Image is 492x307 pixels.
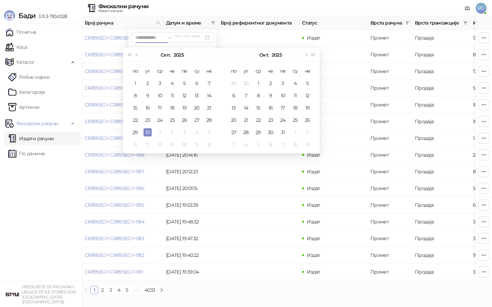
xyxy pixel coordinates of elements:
li: Следећих 5 Страна [131,286,142,294]
td: CR895EGY-CR895EGY-1190 [82,113,163,130]
span: filter [211,21,215,25]
div: 1 [254,79,262,87]
td: [DATE] 20:14:16 [163,147,218,163]
td: 2025-11-04 [240,138,252,151]
div: 19 [180,104,189,112]
div: 13 [193,91,201,100]
td: Продаја [412,130,470,147]
div: 19 [303,104,312,112]
td: 2025-11-08 [289,138,301,151]
td: 2025-10-25 [289,114,301,126]
div: 15 [131,104,139,112]
div: 23 [143,116,152,124]
div: 17 [279,104,287,112]
th: ср [252,65,264,77]
td: 2025-09-07 [203,77,215,89]
td: 2025-10-02 [264,77,277,89]
td: 2025-10-17 [277,102,289,114]
span: filter [405,21,409,25]
a: CR895EGY-CR895EGY-1195 [85,35,144,41]
button: Следећи месец (PageDown) [302,48,309,62]
button: Изабери месец [259,48,269,62]
li: Следећа страна [158,286,166,294]
td: 2025-09-04 [166,77,178,89]
span: Бади [18,12,36,20]
div: 6 [230,91,238,100]
div: 2 [143,79,152,87]
a: 4 [115,286,123,294]
div: 10 [180,141,189,149]
span: filter [463,21,467,25]
a: CR895EGY-CR895EGY-1193 [85,68,144,74]
td: 2025-09-08 [129,89,141,102]
th: Број рачуна [82,16,163,30]
th: су [289,65,301,77]
a: CR895EGY-CR895EGY-1182 [85,252,144,258]
div: 28 [205,116,213,124]
td: 2025-10-28 [240,126,252,138]
button: Претходни месец (PageUp) [133,48,141,62]
div: 21 [205,104,213,112]
td: 2025-09-21 [203,102,215,114]
button: Изабери годину [272,48,282,62]
div: 18 [168,104,176,112]
th: че [166,65,178,77]
td: 2025-10-09 [264,89,277,102]
div: 7 [242,91,250,100]
div: 2 [266,79,275,87]
td: 2025-09-15 [129,102,141,114]
li: 1 [90,286,98,294]
div: 30 [266,128,275,136]
div: 26 [180,116,189,124]
div: 21 [242,116,250,124]
a: CR895EGY-CR895EGY-1191 [85,102,143,108]
div: 22 [254,116,262,124]
td: 2025-10-02 [166,126,178,138]
td: CR895EGY-CR895EGY-1187 [82,163,163,180]
span: Издат [307,102,320,108]
td: 2025-09-11 [166,89,178,102]
td: Продаја [412,113,470,130]
span: Врста рачуна [370,19,402,27]
td: 2025-09-09 [141,89,154,102]
td: Промет [368,130,412,147]
td: 2025-10-23 [264,114,277,126]
div: 1 [291,128,299,136]
div: 15 [254,104,262,112]
td: CR895EGY-CR895EGY-1186 [82,180,163,197]
td: 2025-09-30 [141,126,154,138]
span: Издат [307,68,320,74]
a: 2 [99,286,106,294]
div: 6 [131,141,139,149]
div: 9 [303,141,312,149]
td: 2025-10-22 [252,114,264,126]
div: 11 [168,91,176,100]
td: 2025-10-19 [301,102,314,114]
div: 25 [291,116,299,124]
span: ••• [131,286,142,294]
div: 29 [254,128,262,136]
th: ут [240,65,252,77]
td: 2025-10-11 [289,89,301,102]
button: Изабери годину [174,48,184,62]
span: PG [476,3,487,14]
th: по [129,65,141,77]
td: 2025-11-09 [301,138,314,151]
button: Изабери месец [161,48,170,62]
td: Промет [368,113,412,130]
div: 20 [193,104,201,112]
a: CR895EGY-CR895EGY-1188 [85,152,144,158]
td: Продаја [412,80,470,97]
td: Промет [368,46,412,63]
td: Продаја [412,63,470,80]
div: 1 [156,128,164,136]
a: 3 [107,286,114,294]
div: 5 [180,79,189,87]
span: Издат [307,152,320,158]
td: 2025-10-01 [154,126,166,138]
li: 5 [123,286,131,294]
td: 2025-10-16 [264,102,277,114]
td: CR895EGY-CR895EGY-1191 [82,97,163,113]
th: пе [277,65,289,77]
